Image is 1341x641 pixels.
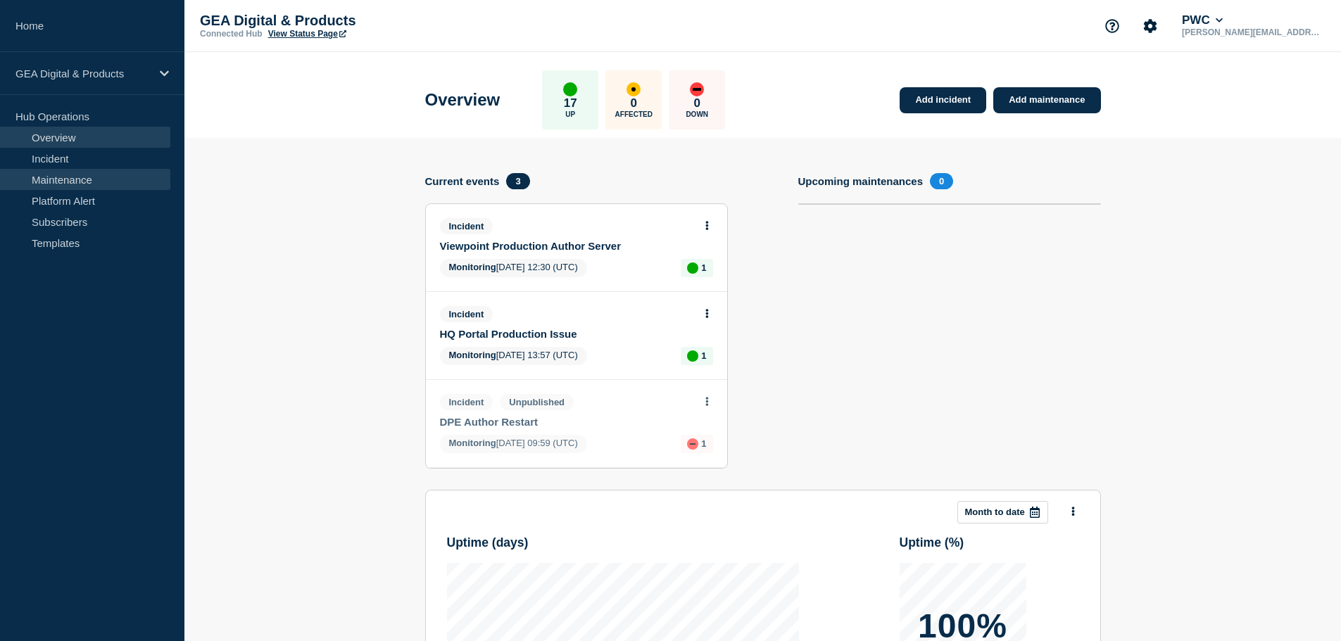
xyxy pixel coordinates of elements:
p: 0 [694,96,700,110]
p: Up [565,110,575,118]
span: 3 [506,173,529,189]
span: Incident [440,394,493,410]
h4: Current events [425,175,500,187]
h4: Upcoming maintenances [798,175,924,187]
a: Viewpoint Production Author Server [440,240,694,252]
h1: Overview [425,90,500,110]
div: affected [627,82,641,96]
button: Support [1097,11,1127,41]
button: PWC [1179,13,1226,27]
span: Unpublished [500,394,574,410]
a: DPE Author Restart [440,416,694,428]
span: [DATE] 12:30 (UTC) [440,259,587,277]
p: 0 [631,96,637,110]
a: HQ Portal Production Issue [440,328,694,340]
p: [PERSON_NAME][EMAIL_ADDRESS][PERSON_NAME][DOMAIN_NAME] [1179,27,1326,37]
p: 1 [701,350,706,361]
p: Month to date [965,507,1025,517]
p: GEA Digital & Products [200,13,481,29]
div: down [690,82,704,96]
p: GEA Digital & Products [15,68,151,80]
p: 1 [701,438,706,449]
p: 17 [564,96,577,110]
span: Monitoring [449,262,496,272]
span: Monitoring [449,438,496,448]
p: 1 [701,262,706,273]
p: Down [686,110,708,118]
h3: Uptime ( % ) [900,535,964,550]
button: Account settings [1135,11,1165,41]
span: 0 [930,173,953,189]
h3: Uptime ( days ) [447,535,529,550]
span: Incident [440,306,493,322]
p: Connected Hub [200,29,263,39]
div: up [687,262,698,274]
span: [DATE] 09:59 (UTC) [440,435,587,453]
a: Add maintenance [993,87,1100,113]
div: up [563,82,577,96]
a: View Status Page [268,29,346,39]
div: up [687,350,698,362]
span: Incident [440,218,493,234]
span: Monitoring [449,350,496,360]
button: Month to date [957,501,1048,523]
span: [DATE] 13:57 (UTC) [440,347,587,365]
a: Add incident [900,87,986,113]
div: down [687,438,698,450]
p: Affected [615,110,653,118]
